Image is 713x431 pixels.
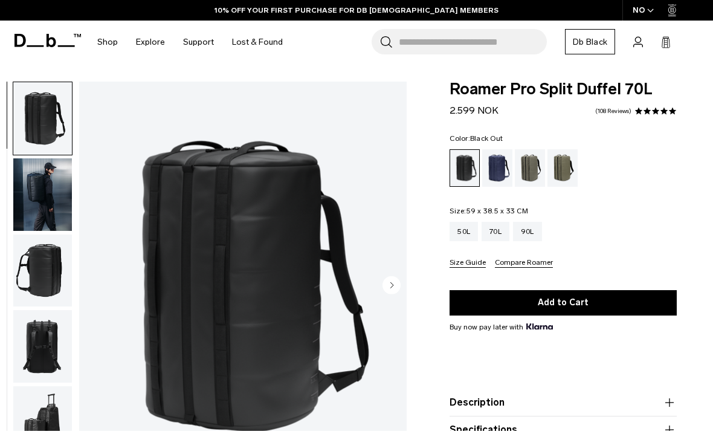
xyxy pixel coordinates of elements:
[450,82,677,97] span: Roamer Pro Split Duffel 70L
[136,21,165,63] a: Explore
[547,149,578,187] a: Mash Green
[13,234,73,308] button: Roamer Pro Split Duffel 70L Black Out
[450,322,552,332] span: Buy now pay later with
[466,207,528,215] span: 59 x 38.5 x 33 CM
[450,395,677,410] button: Description
[215,5,498,16] a: 10% OFF YOUR FIRST PURCHASE FOR DB [DEMOGRAPHIC_DATA] MEMBERS
[183,21,214,63] a: Support
[382,276,401,297] button: Next slide
[13,158,72,231] img: Roamer Pro Split Duffel 70L Black Out
[526,323,552,329] img: {"height" => 20, "alt" => "Klarna"}
[13,309,73,383] button: Roamer Pro Split Duffel 70L Black Out
[13,310,72,383] img: Roamer Pro Split Duffel 70L Black Out
[482,222,509,241] a: 70L
[482,149,512,187] a: Blue Hour
[515,149,545,187] a: Forest Green
[595,108,631,114] a: 108 reviews
[450,222,478,241] a: 50L
[450,207,528,215] legend: Size:
[97,21,118,63] a: Shop
[450,105,498,116] span: 2.599 NOK
[470,134,503,143] span: Black Out
[450,290,677,316] button: Add to Cart
[450,149,480,187] a: Black Out
[88,21,292,63] nav: Main Navigation
[495,259,553,268] button: Compare Roamer
[513,222,542,241] a: 90L
[450,259,486,268] button: Size Guide
[13,235,72,307] img: Roamer Pro Split Duffel 70L Black Out
[565,29,615,54] a: Db Black
[232,21,283,63] a: Lost & Found
[450,135,503,142] legend: Color:
[13,82,72,155] img: Roamer Pro Split Duffel 70L Black Out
